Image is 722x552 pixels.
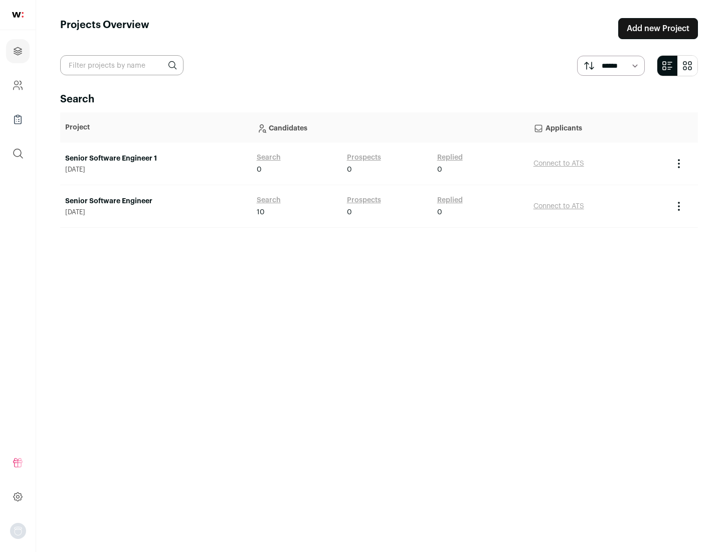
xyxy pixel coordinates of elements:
[437,153,463,163] a: Replied
[10,523,26,539] button: Open dropdown
[65,166,247,174] span: [DATE]
[60,92,698,106] h2: Search
[60,55,184,75] input: Filter projects by name
[347,207,352,217] span: 0
[6,73,30,97] a: Company and ATS Settings
[257,117,523,137] p: Candidates
[65,208,247,216] span: [DATE]
[60,18,149,39] h1: Projects Overview
[618,18,698,39] a: Add new Project
[673,158,685,170] button: Project Actions
[6,107,30,131] a: Company Lists
[437,195,463,205] a: Replied
[257,195,281,205] a: Search
[347,153,381,163] a: Prospects
[533,160,584,167] a: Connect to ATS
[673,200,685,212] button: Project Actions
[6,39,30,63] a: Projects
[65,196,247,206] a: Senior Software Engineer
[65,122,247,132] p: Project
[533,203,584,210] a: Connect to ATS
[347,165,352,175] span: 0
[437,207,442,217] span: 0
[437,165,442,175] span: 0
[65,154,247,164] a: Senior Software Engineer 1
[12,12,24,18] img: wellfound-shorthand-0d5821cbd27db2630d0214b213865d53afaa358527fdda9d0ea32b1df1b89c2c.svg
[347,195,381,205] a: Prospects
[257,207,265,217] span: 10
[257,153,281,163] a: Search
[533,117,663,137] p: Applicants
[257,165,262,175] span: 0
[10,523,26,539] img: nopic.png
